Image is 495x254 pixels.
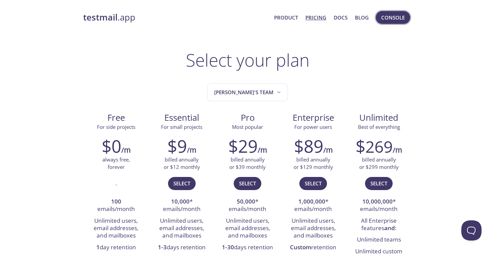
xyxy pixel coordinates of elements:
span: Best of everything [358,123,400,130]
li: Unlimited users, email addresses, and mailboxes [286,215,341,242]
span: Select [305,179,322,188]
li: Unlimited users, email addresses, and mailboxes [154,215,209,242]
strong: 10,000 [171,197,190,205]
h6: /m [323,144,333,156]
span: Console [381,13,405,22]
span: Free [89,112,143,123]
h1: Select your plan [186,50,309,70]
li: emails/month [88,196,144,215]
strong: testmail [83,11,118,23]
span: Enterprise [286,112,341,123]
button: Console [376,11,410,24]
button: Select [365,177,393,190]
strong: 1-3 [158,243,167,251]
span: Select [173,179,190,188]
strong: 1,000,000 [298,197,325,205]
li: retention [286,242,341,253]
strong: Custom [290,243,311,251]
a: Product [274,13,298,22]
li: * emails/month [154,196,209,215]
span: Pro [220,112,275,123]
li: * emails/month [351,196,407,215]
a: Docs [334,13,348,22]
li: * emails/month [286,196,341,215]
li: days retention [154,242,209,253]
li: day retention [88,242,144,253]
strong: 100 [111,197,121,205]
li: days retention [220,242,275,253]
span: For side projects [97,123,135,130]
h6: /m [258,144,267,156]
span: For power users [294,123,332,130]
p: billed annually or $12 monthly [164,156,200,171]
p: always free, forever [102,156,130,171]
li: Unlimited users, email addresses, and mailboxes [88,215,144,242]
span: Essential [154,112,209,123]
button: Nils's team [207,83,288,101]
li: Unlimited users, email addresses, and mailboxes [220,215,275,242]
button: Select [234,177,261,190]
a: Pricing [305,13,326,22]
span: Unlimited [359,112,398,123]
span: Most popular [232,123,263,130]
h2: $29 [228,136,258,156]
li: All Enterprise features : [351,215,407,234]
p: billed annually or $39 monthly [229,156,266,171]
span: 269 [365,136,393,157]
p: billed annually or $299 monthly [359,156,399,171]
strong: 10,000,000 [362,197,393,205]
strong: and [384,224,395,232]
strong: 1 [96,243,100,251]
h2: $0 [102,136,121,156]
h6: /m [393,144,402,156]
h2: $89 [294,136,323,156]
span: [PERSON_NAME]'s team [214,88,282,97]
li: * emails/month [220,196,275,215]
a: testmail.app [83,12,269,23]
iframe: Help Scout Beacon - Open [461,220,482,241]
button: Select [299,177,327,190]
h2: $ [356,136,393,156]
p: billed annually or $129 monthly [294,156,333,171]
button: Select [168,177,196,190]
span: Select [239,179,256,188]
a: Blog [355,13,369,22]
h6: /m [187,144,196,156]
h2: $9 [167,136,187,156]
h6: /m [121,144,131,156]
strong: 1-30 [222,243,234,251]
li: Unlimited teams [351,234,407,246]
strong: 50,000 [237,197,255,205]
span: Select [370,179,387,188]
span: For small projects [161,123,202,130]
